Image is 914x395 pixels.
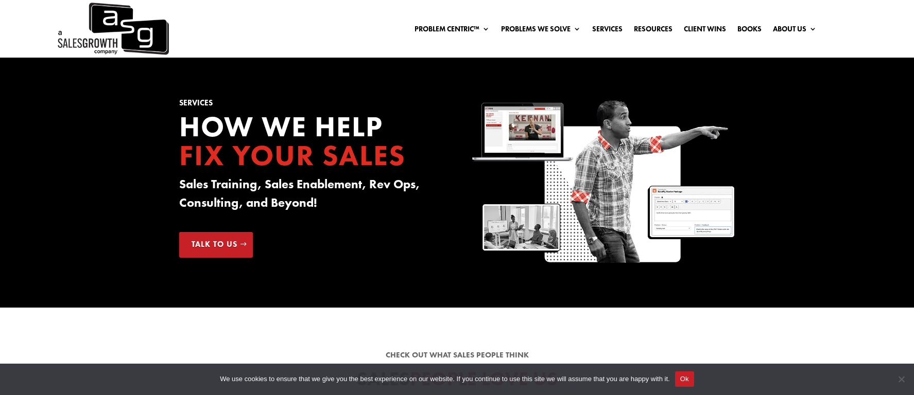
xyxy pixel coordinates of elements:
h2: How we Help [179,112,442,175]
a: About Us [773,25,817,37]
img: Sales Growth Keenan [472,99,735,266]
a: Resources [634,25,672,37]
span: Fix your Sales [179,137,406,174]
a: Client Wins [684,25,726,37]
a: Problem Centric™ [415,25,490,37]
h1: Services [179,99,442,112]
a: Services [592,25,623,37]
p: Check out what sales people think [179,349,735,362]
h3: Sales Training, Sales Enablement, Rev Ops, Consulting, and Beyond! [179,175,442,217]
a: Books [737,25,762,37]
span: No [896,374,906,384]
a: Talk to Us [179,232,253,258]
a: Problems We Solve [501,25,581,37]
button: Ok [675,371,694,387]
span: We use cookies to ensure that we give you the best experience on our website. If you continue to ... [220,374,669,384]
